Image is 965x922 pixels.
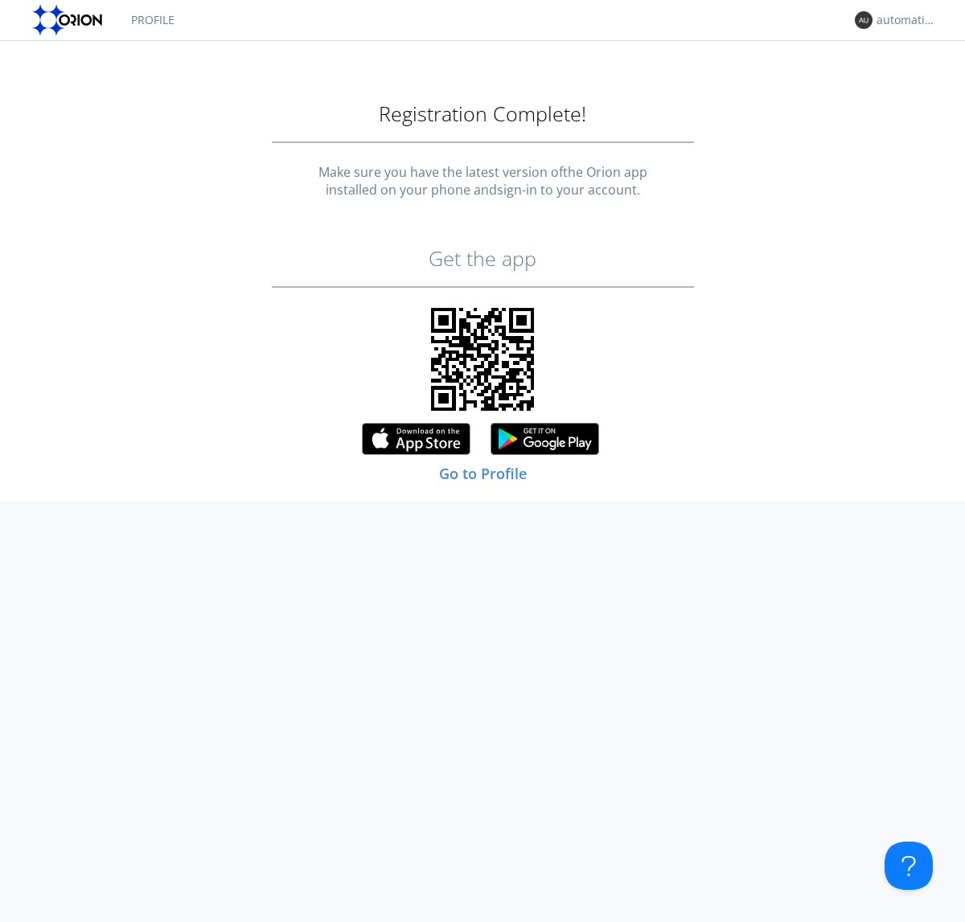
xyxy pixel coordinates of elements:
[855,11,873,29] img: 373638.png
[32,4,107,36] img: orion-labs-logo.svg
[439,464,527,483] a: Go to Profile
[362,423,474,462] img: appstore.svg
[491,423,603,462] img: googleplay.svg
[16,248,949,270] h2: Get the app
[16,163,949,200] div: Make sure you have the latest version of the Orion app installed on your phone and sign-in to you...
[877,12,937,28] div: automation+usermanager+1755060560
[16,103,949,125] h1: Registration Complete!
[431,308,534,411] img: qrcode.svg
[885,842,933,890] iframe: Toggle Customer Support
